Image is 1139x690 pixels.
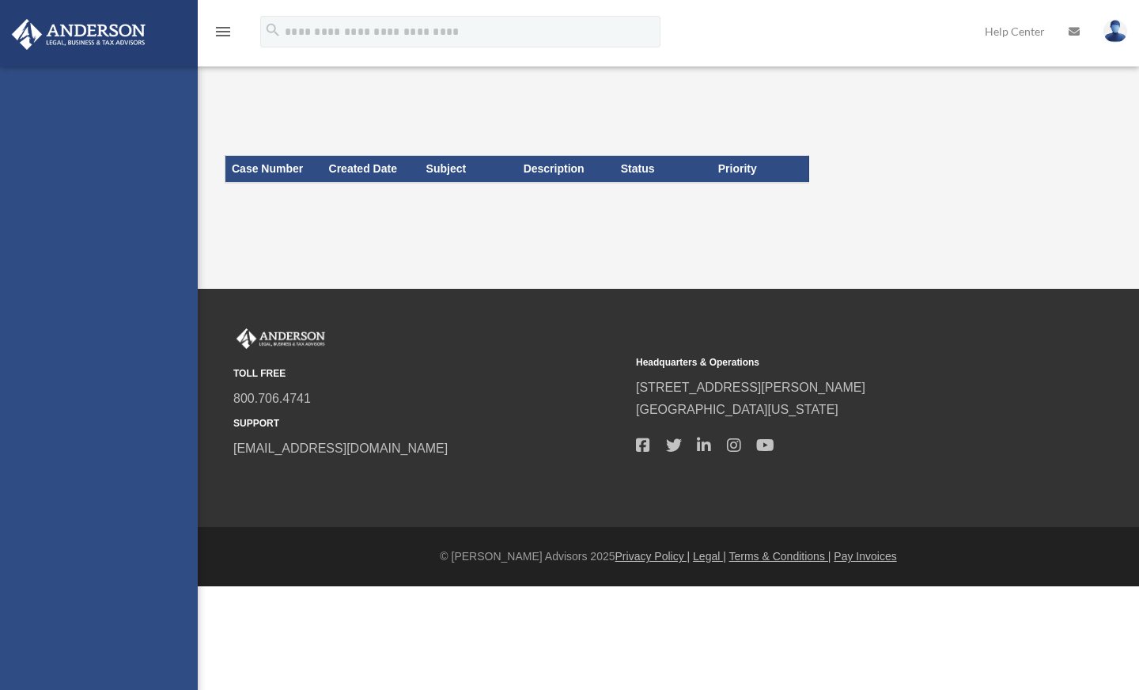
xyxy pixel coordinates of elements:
[834,550,896,563] a: Pay Invoices
[420,156,517,183] th: Subject
[615,156,712,183] th: Status
[233,415,625,432] small: SUPPORT
[233,366,625,382] small: TOLL FREE
[729,550,831,563] a: Terms & Conditions |
[1103,20,1127,43] img: User Pic
[517,156,615,183] th: Description
[615,550,691,563] a: Privacy Policy |
[233,328,328,349] img: Anderson Advisors Platinum Portal
[264,21,282,39] i: search
[198,547,1139,567] div: © [PERSON_NAME] Advisors 2025
[636,403,838,416] a: [GEOGRAPHIC_DATA][US_STATE]
[693,550,726,563] a: Legal |
[636,354,1027,371] small: Headquarters & Operations
[636,381,865,394] a: [STREET_ADDRESS][PERSON_NAME]
[233,392,311,405] a: 800.706.4741
[7,19,150,50] img: Anderson Advisors Platinum Portal
[323,156,420,183] th: Created Date
[233,442,448,455] a: [EMAIL_ADDRESS][DOMAIN_NAME]
[214,28,233,41] a: menu
[225,156,323,183] th: Case Number
[712,156,809,183] th: Priority
[214,22,233,41] i: menu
